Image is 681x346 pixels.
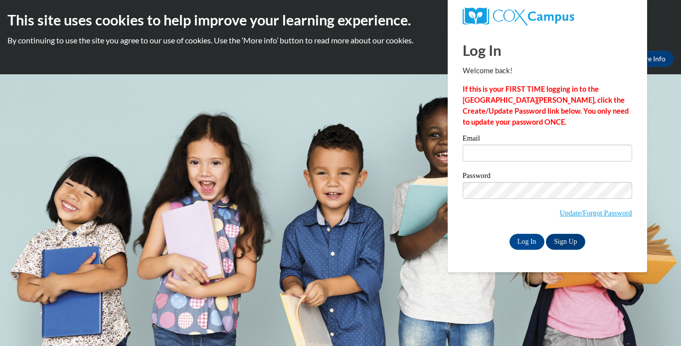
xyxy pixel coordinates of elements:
[463,85,629,126] strong: If this is your FIRST TIME logging in to the [GEOGRAPHIC_DATA][PERSON_NAME], click the Create/Upd...
[546,234,585,250] a: Sign Up
[463,65,632,76] p: Welcome back!
[7,35,674,46] p: By continuing to use the site you agree to our use of cookies. Use the ‘More info’ button to read...
[463,7,574,25] img: COX Campus
[463,135,632,145] label: Email
[463,172,632,182] label: Password
[463,40,632,60] h1: Log In
[627,51,674,67] a: More Info
[463,7,632,25] a: COX Campus
[510,234,544,250] input: Log In
[560,209,632,217] a: Update/Forgot Password
[7,10,674,30] h2: This site uses cookies to help improve your learning experience.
